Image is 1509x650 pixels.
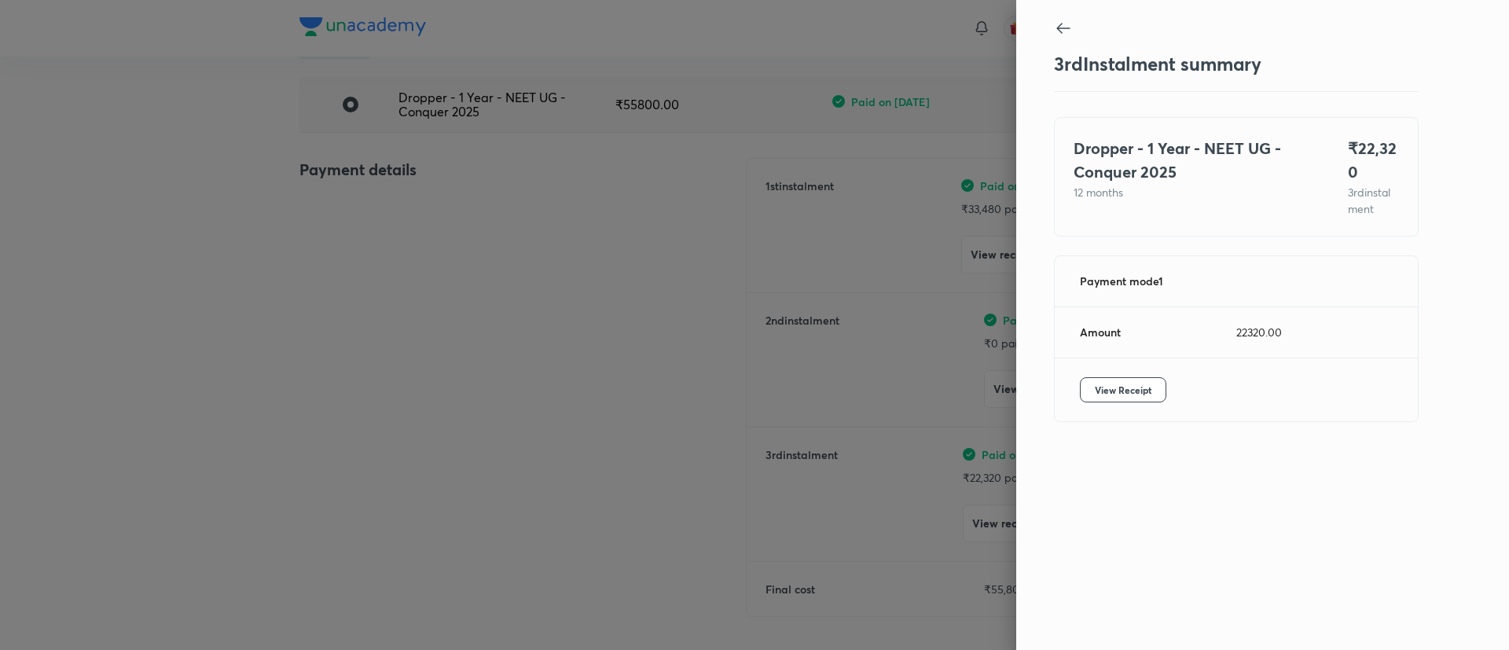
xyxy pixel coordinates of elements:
[1080,326,1236,339] div: Amount
[1080,377,1166,402] button: View Receipt
[1074,184,1310,200] p: 12 months
[1054,53,1261,75] h3: 3 rd Instalment summary
[1074,137,1310,184] h4: Dropper - 1 Year - NEET UG - Conquer 2025
[1348,137,1399,184] h4: ₹ 22,320
[1348,184,1399,217] p: 3 rd instalment
[1095,382,1151,398] span: View Receipt
[1080,275,1236,288] div: Payment mode 1
[1236,326,1393,339] div: 22320.00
